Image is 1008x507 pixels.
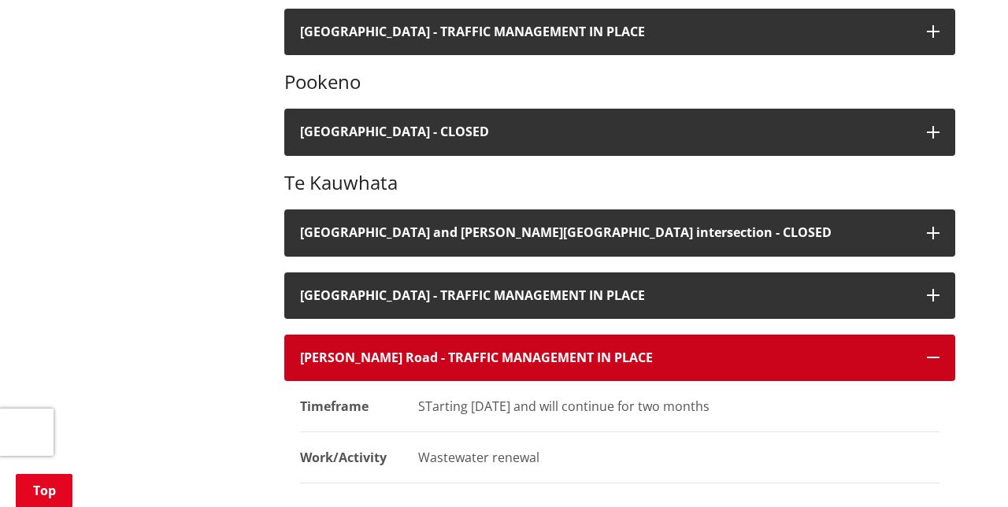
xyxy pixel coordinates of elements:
[284,272,955,319] button: [GEOGRAPHIC_DATA] - TRAFFIC MANAGEMENT IN PLACE
[300,432,402,483] dt: Work/Activity
[16,474,72,507] a: Top
[300,24,911,39] h4: [GEOGRAPHIC_DATA] - TRAFFIC MANAGEMENT IN PLACE
[284,71,955,94] h3: Pookeno
[418,397,939,416] div: STarting [DATE] and will continue for two months
[418,448,939,467] div: Wastewater renewal
[284,172,955,194] h3: Te Kauwhata
[284,335,955,381] button: [PERSON_NAME] Road - TRAFFIC MANAGEMENT IN PLACE
[300,124,911,139] h4: [GEOGRAPHIC_DATA] - CLOSED
[284,109,955,155] button: [GEOGRAPHIC_DATA] - CLOSED
[936,441,992,498] iframe: Messenger Launcher
[284,209,955,256] button: [GEOGRAPHIC_DATA] and [PERSON_NAME][GEOGRAPHIC_DATA] intersection - CLOSED
[300,350,911,365] h4: [PERSON_NAME] Road - TRAFFIC MANAGEMENT IN PLACE
[300,381,402,432] dt: Timeframe
[300,225,911,240] h4: [GEOGRAPHIC_DATA] and [PERSON_NAME][GEOGRAPHIC_DATA] intersection - CLOSED
[284,9,955,55] button: [GEOGRAPHIC_DATA] - TRAFFIC MANAGEMENT IN PLACE
[300,288,911,303] h4: [GEOGRAPHIC_DATA] - TRAFFIC MANAGEMENT IN PLACE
